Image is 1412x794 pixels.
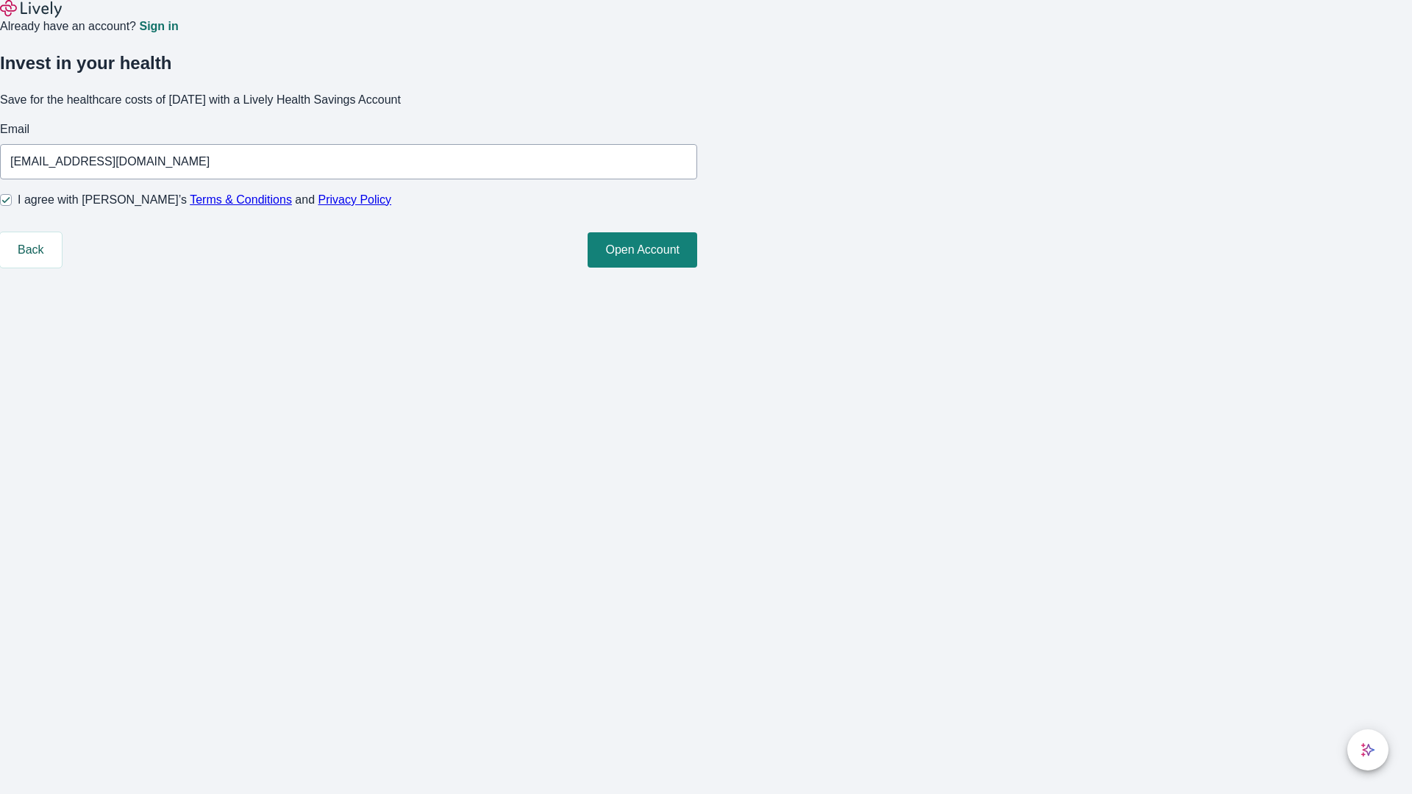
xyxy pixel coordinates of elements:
a: Privacy Policy [318,193,392,206]
span: I agree with [PERSON_NAME]’s and [18,191,391,209]
a: Terms & Conditions [190,193,292,206]
a: Sign in [139,21,178,32]
button: Open Account [588,232,697,268]
button: chat [1347,729,1388,770]
svg: Lively AI Assistant [1361,743,1375,757]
